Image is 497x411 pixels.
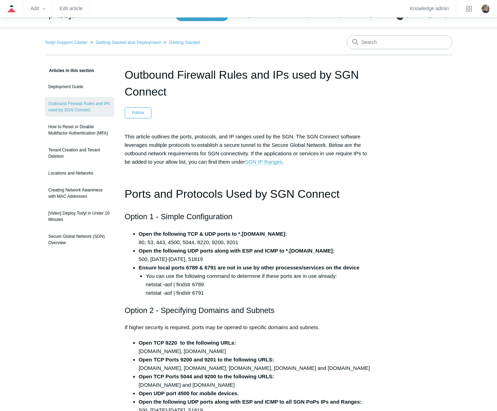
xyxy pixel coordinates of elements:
a: Edit article [60,7,83,11]
li: [DOMAIN_NAME] and [DOMAIN_NAME] [139,372,373,389]
h1: Ports and Protocols Used by SGN Connect [125,185,373,203]
strong: Ensure local ports 6789 & 6791 are not in use by other processes/services on the device [139,265,360,270]
a: Outbound Firewall Rules and IPs used by SGN Connect [45,97,114,117]
a: Todyl Support Center [45,40,88,45]
li: [DOMAIN_NAME], [DOMAIN_NAME], [DOMAIN_NAME], [DOMAIN_NAME] and [DOMAIN_NAME] [139,355,373,372]
li: 500, [DATE]-[DATE], 51819 [139,247,373,263]
a: Locations and Networks [45,167,114,180]
img: user avatar [482,5,490,13]
h2: Option 2 - Specifying Domains and Subnets [125,304,373,317]
zd-hc-trigger: Click your profile icon to open the profile menu [482,5,490,13]
strong: Open the following TCP & UDP ports to *.[DOMAIN_NAME]: [139,231,287,237]
span: Articles in this section [45,68,94,73]
p: If higher security is required, ports may be opened to specific domains and subnets. [125,323,373,332]
h1: Outbound Firewall Rules and IPs used by SGN Connect [125,66,373,100]
a: How to Reset or Disable Multifactor Authentication (MFA) [45,120,114,140]
a: Knowledge admin [410,7,449,11]
a: Getting Started [169,40,200,45]
strong: Open TCP 8220 to the following URLs: [139,340,236,346]
zd-hc-trigger: Add [31,7,45,11]
a: SGN IP Ranges [245,159,282,165]
li: [DOMAIN_NAME], [DOMAIN_NAME] [139,339,373,355]
a: Secure Global Network (SGN) Overview [45,230,114,249]
li: You can use the following command to determine if these ports are in use already: netstat -aof | ... [146,272,373,297]
strong: Open the following UDP ports along with ESP and ICMP to all SGN PoPs IPs and Ranges: [139,399,362,405]
a: [Video] Deploy Todyl in Under 10 Minutes [45,207,114,226]
li: 80, 53, 443, 4500, 5044, 8220, 9200, 9201 [139,230,373,247]
a: Tenant Creation and Tenant Deletion [45,143,114,163]
a: Deployment Guide [45,80,114,93]
li: Todyl Support Center [45,40,89,45]
a: Getting Started and Deployment [96,40,161,45]
strong: Open TCP Ports 5044 and 9200 to the following URLS: [139,373,274,379]
input: Search [347,35,452,49]
li: Getting Started and Deployment [89,40,162,45]
a: Creating Network Awareness with MAC Addresses [45,183,114,203]
span: This article outlines the ports, protocols, and IP ranges used by the SGN. The SGN Connect softwa... [125,133,367,165]
strong: Open the following UDP ports along with ESP and ICMP to *.[DOMAIN_NAME]: [139,248,335,254]
button: Follow Article [125,107,152,118]
strong: Open UDP port 4500 for mobile devices. [139,390,239,396]
h2: Option 1 - Simple Configuration [125,210,373,223]
strong: Open TCP Ports 9200 and 9201 to the following URLS: [139,357,274,363]
li: Getting Started [162,40,200,45]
